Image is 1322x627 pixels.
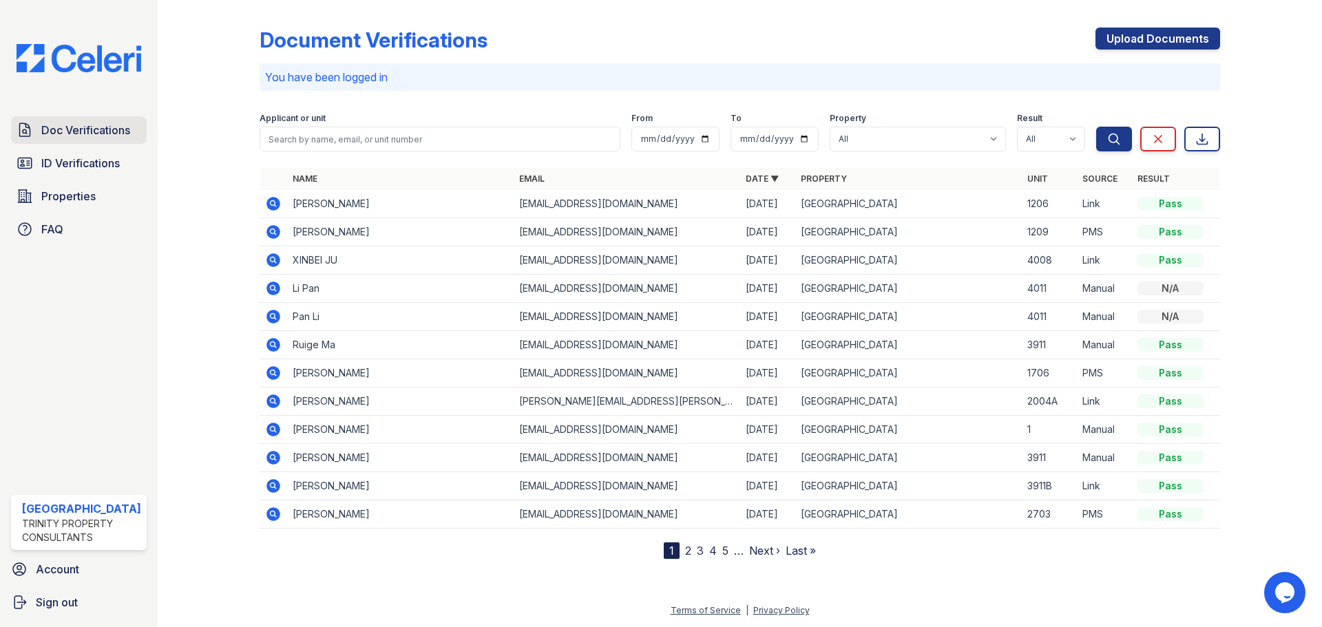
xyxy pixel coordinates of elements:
div: N/A [1137,281,1204,295]
td: Ruige Ma [287,331,514,359]
a: 4 [709,544,717,557]
div: Trinity Property Consultants [22,517,141,544]
div: Pass [1137,338,1204,352]
td: [DATE] [740,331,795,359]
a: Last » [786,544,816,557]
div: 1 [664,542,680,559]
td: Link [1077,246,1132,275]
a: 5 [722,544,728,557]
label: Result [1017,113,1042,124]
span: Sign out [36,594,78,610]
td: PMS [1077,218,1132,246]
td: XINBEI JU [287,246,514,275]
div: Pass [1137,366,1204,380]
td: 1206 [1022,190,1077,218]
td: [GEOGRAPHIC_DATA] [795,387,1022,416]
td: 2703 [1022,500,1077,529]
td: [EMAIL_ADDRESS][DOMAIN_NAME] [514,416,740,444]
td: [EMAIL_ADDRESS][DOMAIN_NAME] [514,190,740,218]
div: N/A [1137,310,1204,323]
td: [DATE] [740,500,795,529]
a: Property [801,173,847,184]
td: [PERSON_NAME] [287,359,514,387]
td: [DATE] [740,275,795,303]
td: [GEOGRAPHIC_DATA] [795,246,1022,275]
label: Property [830,113,866,124]
span: … [734,542,744,559]
td: [GEOGRAPHIC_DATA] [795,472,1022,500]
td: [DATE] [740,246,795,275]
a: 3 [697,544,704,557]
a: Result [1137,173,1170,184]
div: Pass [1137,451,1204,465]
td: 2004A [1022,387,1077,416]
a: Account [6,555,152,583]
div: Pass [1137,197,1204,211]
td: [PERSON_NAME] [287,218,514,246]
td: Link [1077,387,1132,416]
td: [EMAIL_ADDRESS][DOMAIN_NAME] [514,246,740,275]
td: [GEOGRAPHIC_DATA] [795,275,1022,303]
a: 2 [685,544,691,557]
td: [DATE] [740,387,795,416]
td: [GEOGRAPHIC_DATA] [795,500,1022,529]
a: ID Verifications [11,149,147,177]
span: ID Verifications [41,155,120,171]
div: Pass [1137,507,1204,521]
label: To [731,113,742,124]
td: [PERSON_NAME] [287,387,514,416]
td: [PERSON_NAME][EMAIL_ADDRESS][PERSON_NAME][DOMAIN_NAME] [514,387,740,416]
td: [PERSON_NAME] [287,444,514,472]
td: [DATE] [740,359,795,387]
p: You have been logged in [265,69,1215,85]
td: Manual [1077,303,1132,331]
td: 4011 [1022,303,1077,331]
td: 4011 [1022,275,1077,303]
td: [PERSON_NAME] [287,190,514,218]
td: Manual [1077,416,1132,444]
td: [EMAIL_ADDRESS][DOMAIN_NAME] [514,472,740,500]
td: [GEOGRAPHIC_DATA] [795,190,1022,218]
label: Applicant or unit [260,113,326,124]
iframe: chat widget [1264,572,1308,613]
td: [EMAIL_ADDRESS][DOMAIN_NAME] [514,303,740,331]
label: From [631,113,653,124]
a: Email [519,173,545,184]
td: [EMAIL_ADDRESS][DOMAIN_NAME] [514,331,740,359]
td: [PERSON_NAME] [287,472,514,500]
a: Properties [11,182,147,210]
input: Search by name, email, or unit number [260,127,620,151]
span: Properties [41,188,96,204]
td: Pan Li [287,303,514,331]
td: [GEOGRAPHIC_DATA] [795,359,1022,387]
div: [GEOGRAPHIC_DATA] [22,500,141,517]
a: Next › [749,544,780,557]
td: [PERSON_NAME] [287,416,514,444]
div: Pass [1137,225,1204,239]
td: [GEOGRAPHIC_DATA] [795,416,1022,444]
div: Document Verifications [260,28,487,52]
td: [PERSON_NAME] [287,500,514,529]
span: Account [36,561,79,577]
a: Upload Documents [1095,28,1220,50]
td: Link [1077,190,1132,218]
div: Pass [1137,394,1204,408]
td: Link [1077,472,1132,500]
td: 4008 [1022,246,1077,275]
td: Manual [1077,275,1132,303]
span: Doc Verifications [41,122,130,138]
td: [DATE] [740,472,795,500]
td: [GEOGRAPHIC_DATA] [795,444,1022,472]
td: [EMAIL_ADDRESS][DOMAIN_NAME] [514,275,740,303]
td: [DATE] [740,190,795,218]
td: [EMAIL_ADDRESS][DOMAIN_NAME] [514,359,740,387]
td: 1 [1022,416,1077,444]
a: Name [293,173,317,184]
a: FAQ [11,215,147,243]
a: Terms of Service [671,605,741,615]
a: Sign out [6,588,152,616]
td: [DATE] [740,416,795,444]
td: [DATE] [740,444,795,472]
td: [DATE] [740,303,795,331]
